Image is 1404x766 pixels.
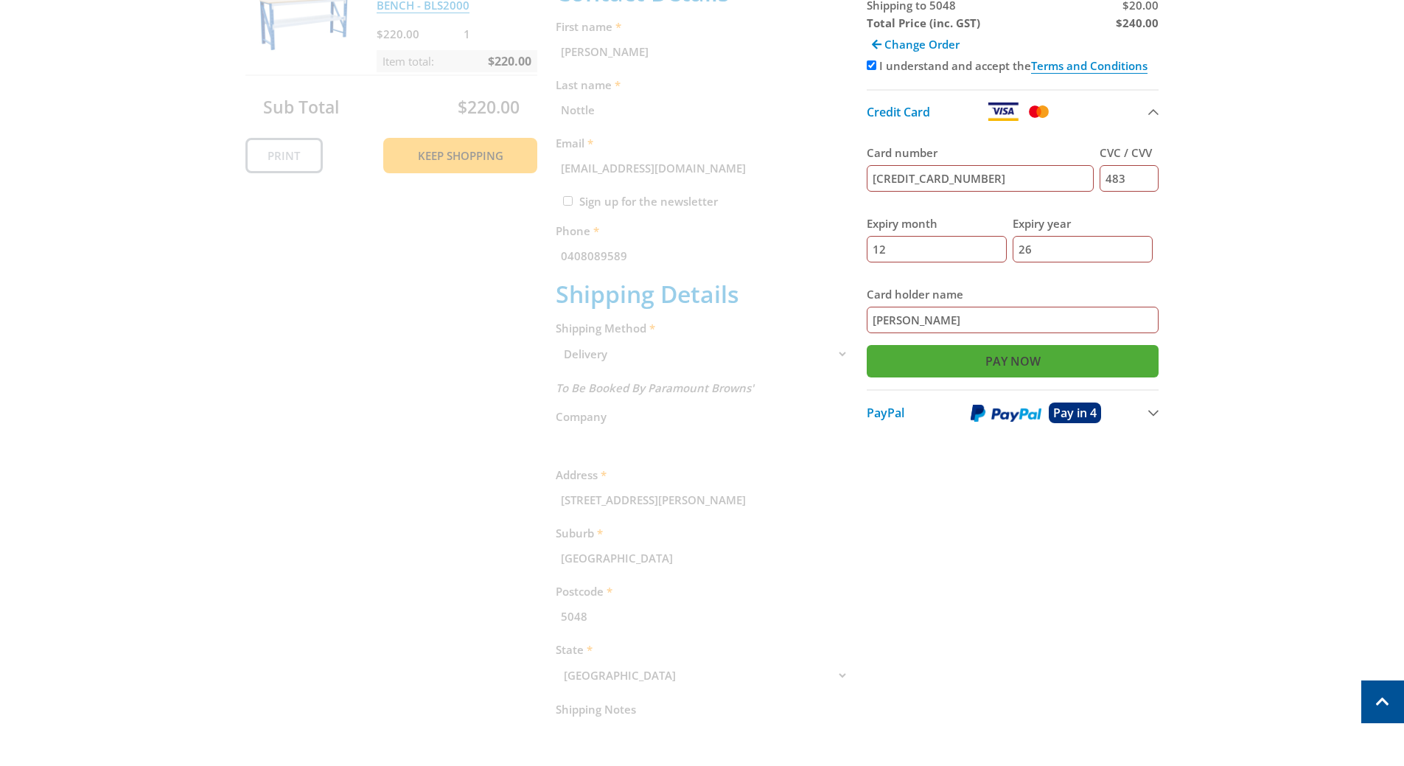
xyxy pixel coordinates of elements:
[867,285,1159,303] label: Card holder name
[867,144,1094,161] label: Card number
[867,89,1159,133] button: Credit Card
[1053,405,1097,421] span: Pay in 4
[867,215,1007,232] label: Expiry month
[879,58,1148,74] label: I understand and accept the
[1026,102,1052,121] img: Mastercard
[1013,236,1153,262] input: YY
[867,60,876,70] input: Please accept the terms and conditions.
[867,104,930,120] span: Credit Card
[884,37,960,52] span: Change Order
[867,32,965,57] a: Change Order
[1031,58,1148,74] a: Terms and Conditions
[867,389,1159,435] button: PayPal Pay in 4
[971,404,1041,422] img: PayPal
[867,405,904,421] span: PayPal
[867,15,980,30] strong: Total Price (inc. GST)
[1100,144,1159,161] label: CVC / CVV
[1116,15,1159,30] strong: $240.00
[987,102,1019,121] img: Visa
[867,345,1159,377] input: Pay Now
[867,236,1007,262] input: MM
[1013,215,1153,232] label: Expiry year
